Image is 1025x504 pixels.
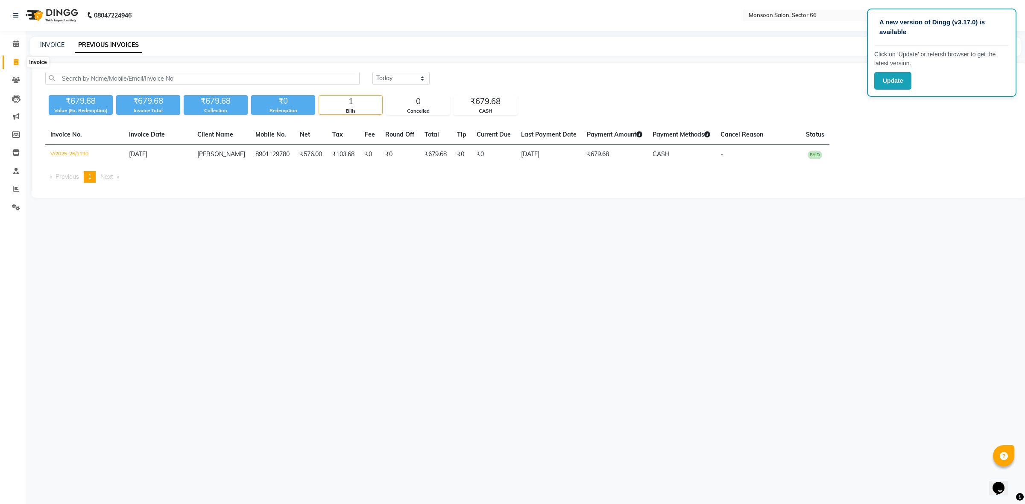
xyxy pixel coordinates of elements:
div: ₹0 [251,95,315,107]
td: V/2025-26/1190 [45,145,124,165]
span: Tip [457,131,466,138]
span: PAID [808,151,822,159]
span: Payment Amount [587,131,642,138]
span: 1 [88,173,91,181]
div: Bills [319,108,382,115]
div: Invoice [27,57,49,67]
td: ₹0 [452,145,471,165]
a: INVOICE [40,41,64,49]
div: Value (Ex. Redemption) [49,107,113,114]
td: ₹576.00 [295,145,327,165]
span: Last Payment Date [521,131,577,138]
td: ₹0 [360,145,380,165]
div: Cancelled [387,108,450,115]
span: Status [806,131,824,138]
img: logo [22,3,80,27]
span: Current Due [477,131,511,138]
span: Invoice Date [129,131,165,138]
td: ₹679.68 [419,145,452,165]
p: Click on ‘Update’ or refersh browser to get the latest version. [874,50,1009,68]
button: Update [874,72,911,90]
span: Total [425,131,439,138]
div: ₹679.68 [116,95,180,107]
span: Invoice No. [50,131,82,138]
span: Client Name [197,131,233,138]
td: [DATE] [516,145,582,165]
b: 08047224946 [94,3,132,27]
span: Net [300,131,310,138]
td: ₹679.68 [582,145,647,165]
span: [DATE] [129,150,147,158]
div: ₹679.68 [454,96,517,108]
span: Round Off [385,131,414,138]
span: Previous [56,173,79,181]
span: - [720,150,723,158]
div: ₹679.68 [184,95,248,107]
span: Cancel Reason [720,131,763,138]
div: 1 [319,96,382,108]
span: CASH [653,150,670,158]
div: Collection [184,107,248,114]
span: Fee [365,131,375,138]
span: Tax [332,131,343,138]
nav: Pagination [45,171,1013,183]
td: 8901129780 [250,145,295,165]
span: [PERSON_NAME] [197,150,245,158]
td: ₹0 [380,145,419,165]
p: A new version of Dingg (v3.17.0) is available [879,17,1004,37]
div: 0 [387,96,450,108]
td: ₹0 [471,145,516,165]
span: Next [100,173,113,181]
td: ₹103.68 [327,145,360,165]
div: Invoice Total [116,107,180,114]
a: PREVIOUS INVOICES [75,38,142,53]
input: Search by Name/Mobile/Email/Invoice No [45,72,360,85]
span: Payment Methods [653,131,710,138]
div: Redemption [251,107,315,114]
iframe: chat widget [989,470,1016,495]
div: CASH [454,108,517,115]
div: ₹679.68 [49,95,113,107]
span: Mobile No. [255,131,286,138]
